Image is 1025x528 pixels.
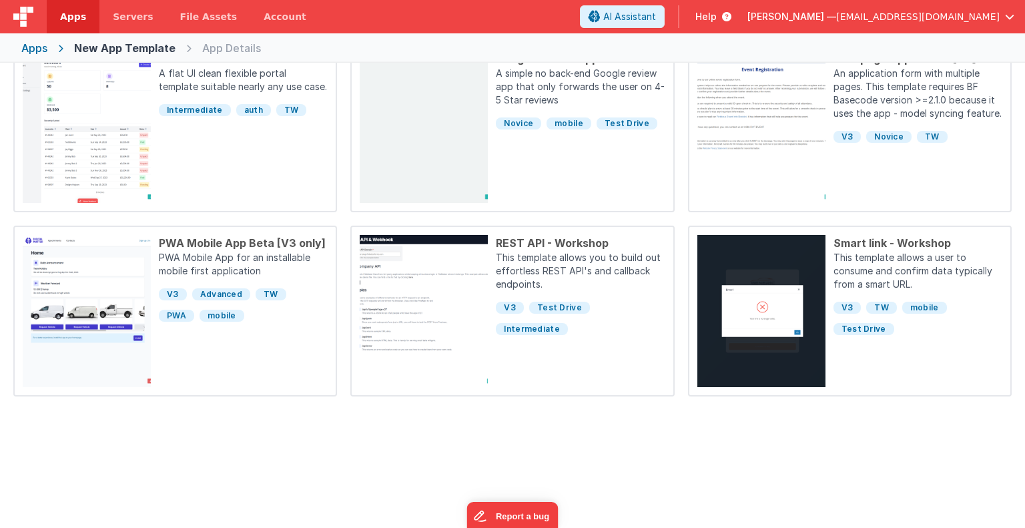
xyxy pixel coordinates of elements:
[917,131,948,143] span: TW
[833,131,862,143] span: V3
[833,323,894,335] span: Test Drive
[159,235,328,251] div: PWA Mobile App Beta [V3 only]
[833,67,1002,123] p: An application form with multiple pages. This template requires BF Basecode version >=2.1.0 becau...
[747,10,836,23] span: [PERSON_NAME] —
[202,40,261,56] div: App Details
[60,10,86,23] span: Apps
[276,104,307,116] span: TW
[159,288,187,300] span: V3
[597,117,657,129] span: Test Drive
[695,10,717,23] span: Help
[836,10,1000,23] span: [EMAIL_ADDRESS][DOMAIN_NAME]
[580,5,665,28] button: AI Assistant
[496,251,665,294] p: This template allows you to build out effortless REST API's and callback endpoints.
[496,67,665,109] p: A simple no back-end Google review app that only forwards the user on 4-5 Star reviews
[833,235,1002,251] div: Smart link - Workshop
[74,40,176,56] div: New App Template
[159,251,328,280] p: PWA Mobile App for an installable mobile first application
[113,10,153,23] span: Servers
[180,10,238,23] span: File Assets
[747,10,1014,23] button: [PERSON_NAME] — [EMAIL_ADDRESS][DOMAIN_NAME]
[833,251,1002,294] p: This template allows a user to consume and confirm data typically from a smart URL.
[496,117,541,129] span: Novice
[192,288,250,300] span: Advanced
[866,131,912,143] span: Novice
[256,288,286,300] span: TW
[547,117,591,129] span: mobile
[200,310,244,322] span: mobile
[159,67,328,96] p: A flat UI clean flexible portal template suitable nearly any use case.
[603,10,656,23] span: AI Assistant
[496,323,568,335] span: Intermediate
[833,302,862,314] span: V3
[902,302,947,314] span: mobile
[496,302,524,314] span: V3
[21,40,47,56] div: Apps
[159,310,194,322] span: PWA
[496,235,665,251] div: REST API - Workshop
[159,104,231,116] span: Intermediate
[866,302,897,314] span: TW
[529,302,590,314] span: Test Drive
[236,104,271,116] span: auth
